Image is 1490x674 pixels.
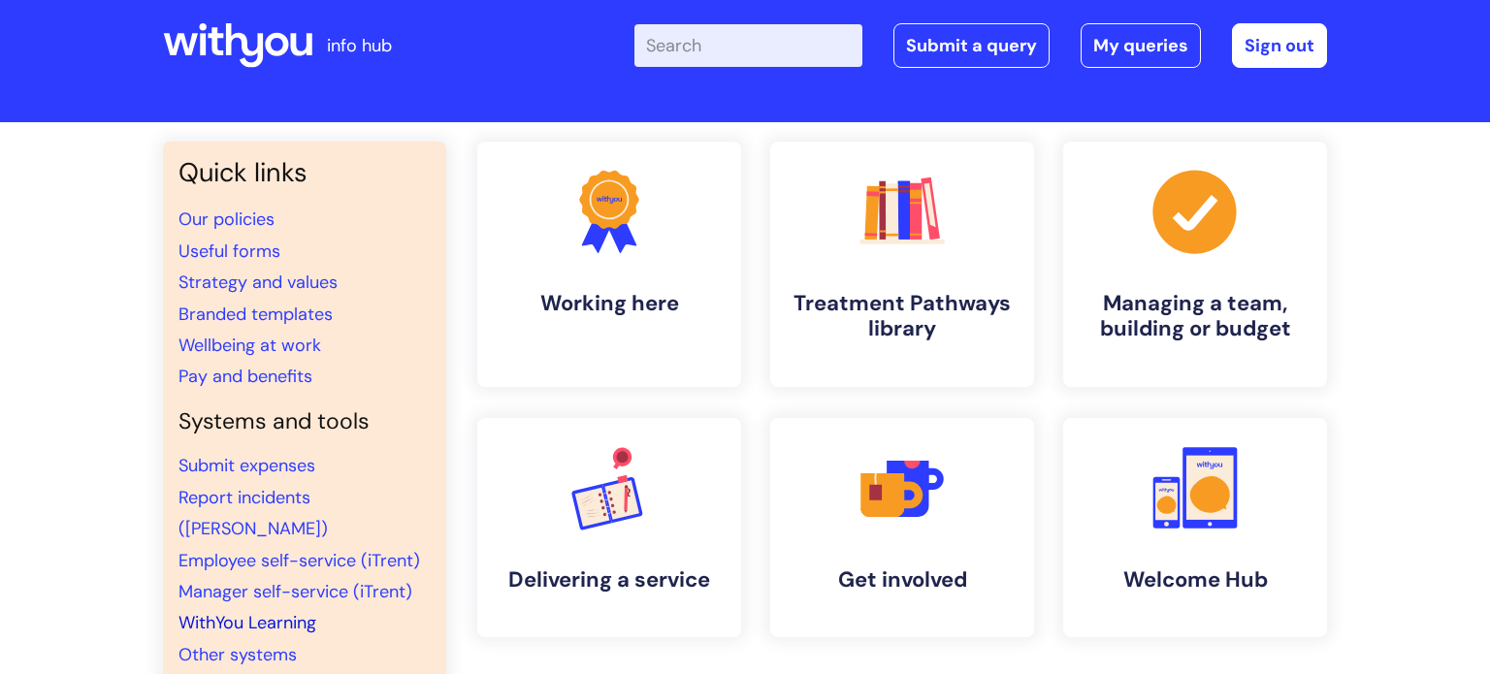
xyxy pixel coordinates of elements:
p: info hub [327,30,392,61]
a: Managing a team, building or budget [1063,142,1327,387]
a: Strategy and values [178,271,338,294]
h4: Working here [493,291,726,316]
h4: Managing a team, building or budget [1079,291,1312,342]
h4: Systems and tools [178,408,431,435]
h4: Delivering a service [493,567,726,593]
a: My queries [1081,23,1201,68]
a: Submit a query [893,23,1050,68]
a: Employee self-service (iTrent) [178,549,420,572]
a: Report incidents ([PERSON_NAME]) [178,486,328,540]
h3: Quick links [178,157,431,188]
a: Delivering a service [477,418,741,637]
a: Submit expenses [178,454,315,477]
a: Welcome Hub [1063,418,1327,637]
div: | - [634,23,1327,68]
a: Manager self-service (iTrent) [178,580,412,603]
a: Sign out [1232,23,1327,68]
input: Search [634,24,862,67]
a: Working here [477,142,741,387]
a: Useful forms [178,240,280,263]
a: WithYou Learning [178,611,316,634]
a: Branded templates [178,303,333,326]
h4: Welcome Hub [1079,567,1312,593]
a: Pay and benefits [178,365,312,388]
a: Other systems [178,643,297,666]
a: Wellbeing at work [178,334,321,357]
h4: Treatment Pathways library [786,291,1019,342]
a: Treatment Pathways library [770,142,1034,387]
a: Get involved [770,418,1034,637]
a: Our policies [178,208,275,231]
h4: Get involved [786,567,1019,593]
